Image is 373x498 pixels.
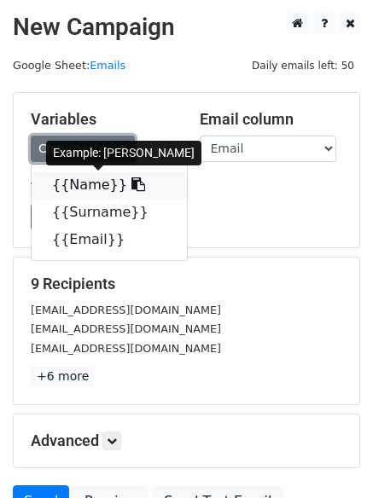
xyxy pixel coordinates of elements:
a: +6 more [31,366,95,387]
span: Daily emails left: 50 [246,56,360,75]
a: Daily emails left: 50 [246,59,360,72]
h5: Email column [200,110,343,129]
small: [EMAIL_ADDRESS][DOMAIN_NAME] [31,342,221,355]
a: {{Email}} [32,226,187,253]
small: [EMAIL_ADDRESS][DOMAIN_NAME] [31,304,221,316]
h5: 9 Recipients [31,275,342,293]
div: Example: [PERSON_NAME] [46,141,201,165]
a: Emails [90,59,125,72]
h5: Variables [31,110,174,129]
small: [EMAIL_ADDRESS][DOMAIN_NAME] [31,322,221,335]
iframe: Chat Widget [288,416,373,498]
a: Copy/paste... [31,136,135,162]
h5: Advanced [31,431,342,450]
a: {{Surname}} [32,199,187,226]
h2: New Campaign [13,13,360,42]
small: Google Sheet: [13,59,125,72]
a: {{Name}} [32,171,187,199]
